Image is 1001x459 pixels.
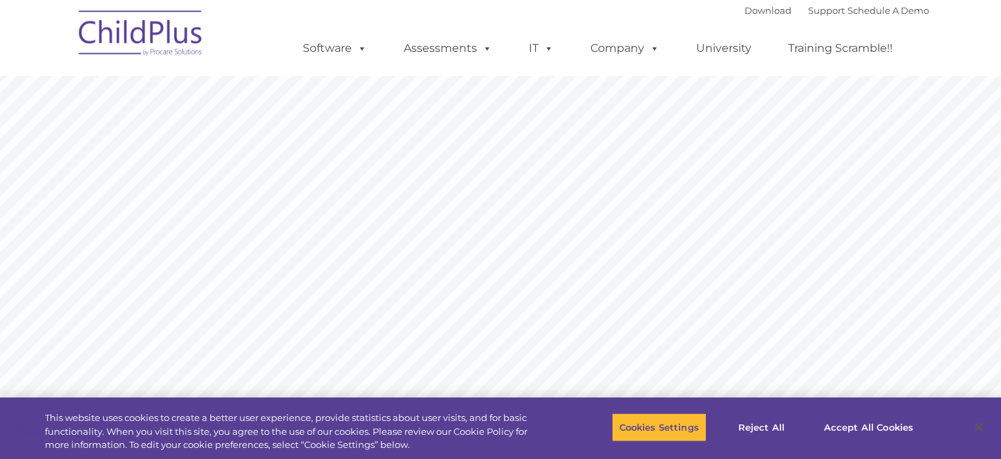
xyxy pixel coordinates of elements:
[816,413,921,442] button: Accept All Cookies
[774,35,906,62] a: Training Scramble!!
[745,5,792,16] a: Download
[45,411,550,452] div: This website uses cookies to create a better user experience, provide statistics about user visit...
[72,1,210,70] img: ChildPlus by Procare Solutions
[848,5,929,16] a: Schedule A Demo
[745,5,929,16] font: |
[612,413,707,442] button: Cookies Settings
[577,35,673,62] a: Company
[718,413,805,442] button: Reject All
[390,35,506,62] a: Assessments
[964,412,994,442] button: Close
[682,35,765,62] a: University
[289,35,381,62] a: Software
[808,5,845,16] a: Support
[515,35,568,62] a: IT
